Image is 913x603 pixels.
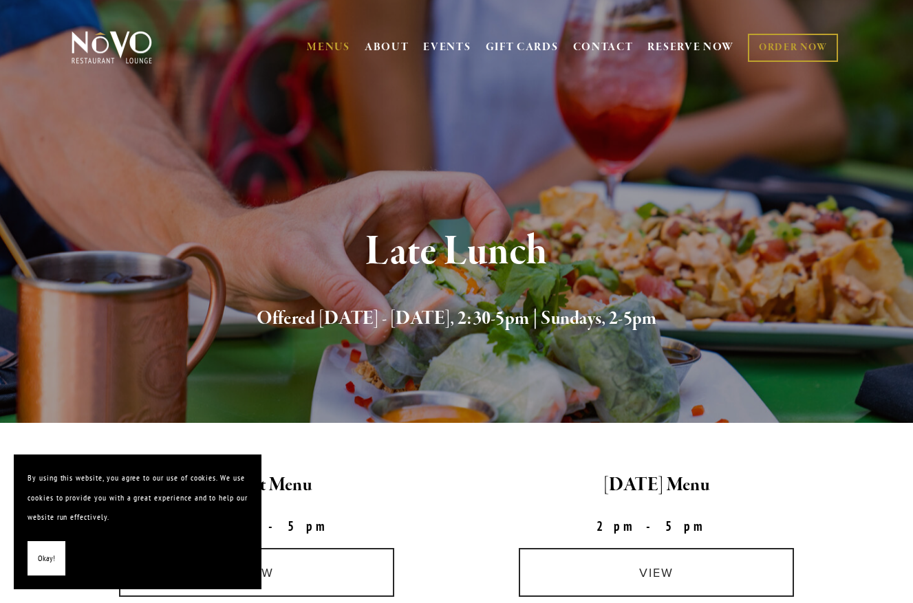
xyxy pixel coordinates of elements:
[92,230,821,274] h1: Late Lunch
[469,471,845,500] h2: [DATE] Menu
[423,41,471,54] a: EVENTS
[38,549,55,569] span: Okay!
[573,34,634,61] a: CONTACT
[647,34,734,61] a: RESERVE NOW
[748,34,838,62] a: ORDER NOW
[597,518,716,534] strong: 2pm-5pm
[365,41,409,54] a: ABOUT
[486,34,559,61] a: GIFT CARDS
[69,30,155,65] img: Novo Restaurant &amp; Lounge
[92,305,821,333] h2: Offered [DATE] - [DATE], 2:30-5pm | Sundays, 2-5pm
[28,541,65,576] button: Okay!
[28,468,248,527] p: By using this website, you agree to our use of cookies. We use cookies to provide you with a grea...
[519,548,794,597] a: view
[14,454,261,589] section: Cookie banner
[307,41,350,54] a: MENUS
